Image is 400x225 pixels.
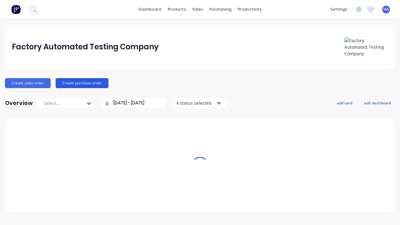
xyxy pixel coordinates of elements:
[206,5,235,14] div: purchasing
[383,7,389,12] span: HA
[11,5,21,14] img: Factory
[176,100,216,106] div: 4 status selected
[344,37,388,57] img: Factory Automated Testing Company
[333,99,356,107] button: add card
[5,97,33,109] div: Overview
[189,5,206,14] div: sales
[135,5,165,14] a: dashboard
[12,41,159,53] div: Factory Automated Testing Company
[5,78,51,88] button: Create sales order
[235,5,265,14] div: productivity
[56,78,108,88] button: Create purchase order
[360,99,395,107] button: edit dashboard
[173,98,226,108] button: 4 status selected
[327,5,351,14] div: settings
[165,5,189,14] div: products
